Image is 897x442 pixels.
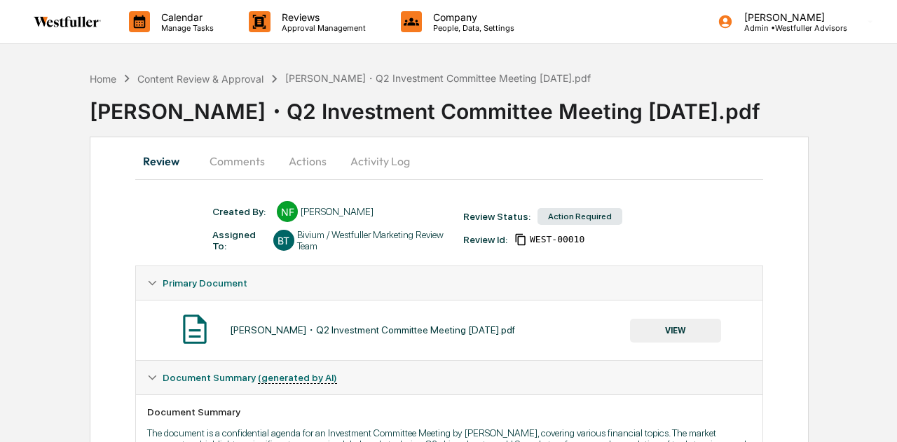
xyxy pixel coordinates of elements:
span: 69e92637-e35b-400f-b3bf-130af2cd539b [530,234,584,245]
button: Review [135,144,198,178]
p: Calendar [150,11,221,23]
img: logo [34,16,101,27]
div: Action Required [537,208,622,225]
div: [PERSON_NAME]・Q2 Investment Committee Meeting [DATE].pdf [285,72,591,85]
div: Assigned To: [212,229,266,251]
p: [PERSON_NAME] [733,11,847,23]
div: Review Status: [463,211,530,222]
div: [PERSON_NAME]・Q2 Investment Committee Meeting [DATE].pdf [230,324,515,337]
div: BT [273,230,294,251]
div: NF [277,201,298,222]
u: (generated by AI) [258,372,337,384]
div: Bivium / Westfuller Marketing Review Team [297,229,449,251]
span: Primary Document [163,277,247,289]
p: Company [422,11,521,23]
p: Approval Management [271,23,373,33]
img: Document Icon [177,312,212,347]
button: Comments [198,144,276,178]
button: VIEW [630,319,721,343]
span: Document Summary [163,372,337,383]
div: Home [90,73,116,85]
p: Admin • Westfuller Advisors [733,23,847,33]
div: Primary Document [136,300,762,360]
button: Activity Log [339,144,421,178]
div: [PERSON_NAME]・Q2 Investment Committee Meeting [DATE].pdf [90,87,897,127]
p: Manage Tasks [150,23,221,33]
button: Actions [276,144,339,178]
div: Content Review & Approval [137,73,263,85]
div: Document Summary [147,406,751,417]
div: Primary Document [136,266,762,300]
div: Created By: ‎ ‎ [212,206,270,217]
div: Review Id: [463,234,507,245]
div: [PERSON_NAME] [301,206,374,217]
div: secondary tabs example [135,144,763,178]
div: Document Summary (generated by AI) [136,361,762,394]
p: Reviews [271,11,373,23]
p: People, Data, Settings [422,23,521,33]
